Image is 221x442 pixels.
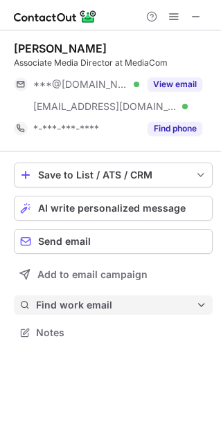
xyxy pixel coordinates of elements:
[14,295,213,315] button: Find work email
[38,169,188,181] div: Save to List / ATS / CRM
[148,122,202,136] button: Reveal Button
[14,8,97,25] img: ContactOut v5.3.10
[148,77,202,91] button: Reveal Button
[36,326,207,339] span: Notes
[33,78,129,91] span: ***@[DOMAIN_NAME]
[33,100,177,113] span: [EMAIL_ADDRESS][DOMAIN_NAME]
[14,323,213,342] button: Notes
[14,229,213,254] button: Send email
[14,57,213,69] div: Associate Media Director at MediaCom
[14,163,213,187] button: save-profile-one-click
[14,262,213,287] button: Add to email campaign
[14,196,213,221] button: AI write personalized message
[36,299,196,311] span: Find work email
[37,269,148,280] span: Add to email campaign
[38,203,186,214] span: AI write personalized message
[14,42,107,55] div: [PERSON_NAME]
[38,236,91,247] span: Send email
